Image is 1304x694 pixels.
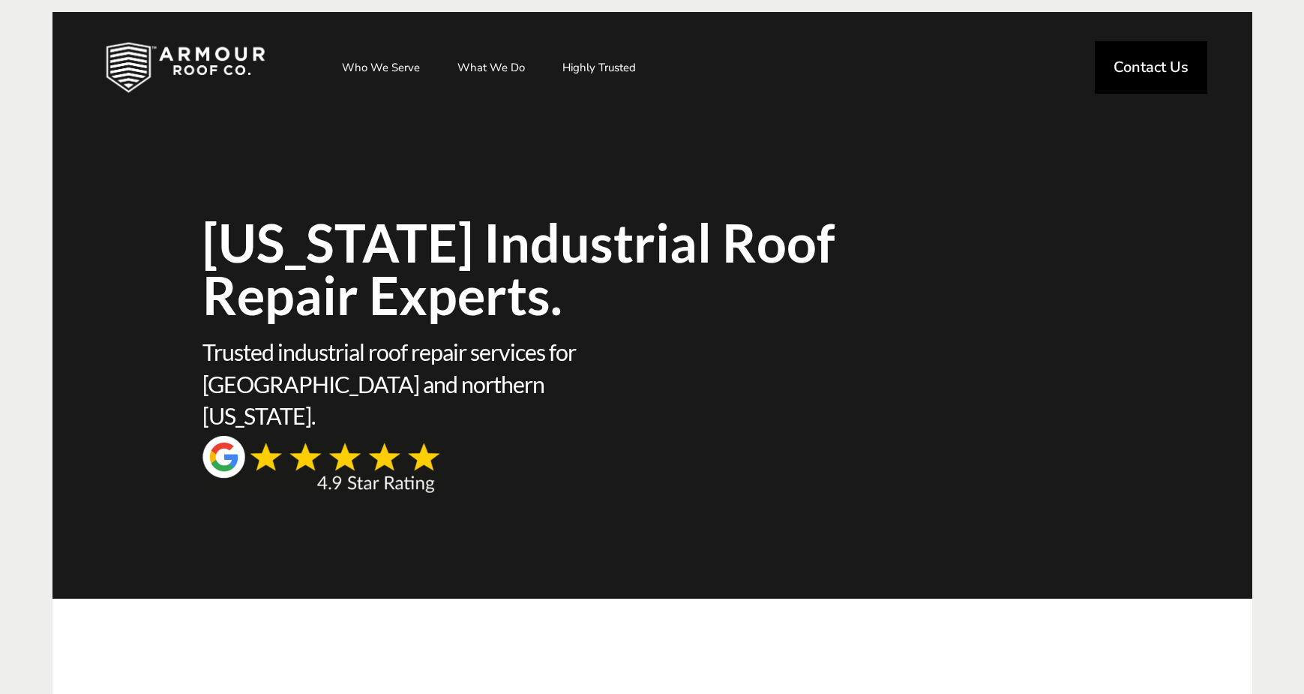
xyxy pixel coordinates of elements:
[327,49,435,86] a: Who We Serve
[82,30,289,105] img: Industrial and Commercial Roofing Company | Armour Roof Co.
[1114,60,1189,75] span: Contact Us
[202,336,647,432] span: Trusted industrial roof repair services for [GEOGRAPHIC_DATA] and northern [US_STATE].
[442,49,540,86] a: What We Do
[547,49,651,86] a: Highly Trusted
[1095,41,1207,94] a: Contact Us
[202,216,870,321] span: [US_STATE] Industrial Roof Repair Experts.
